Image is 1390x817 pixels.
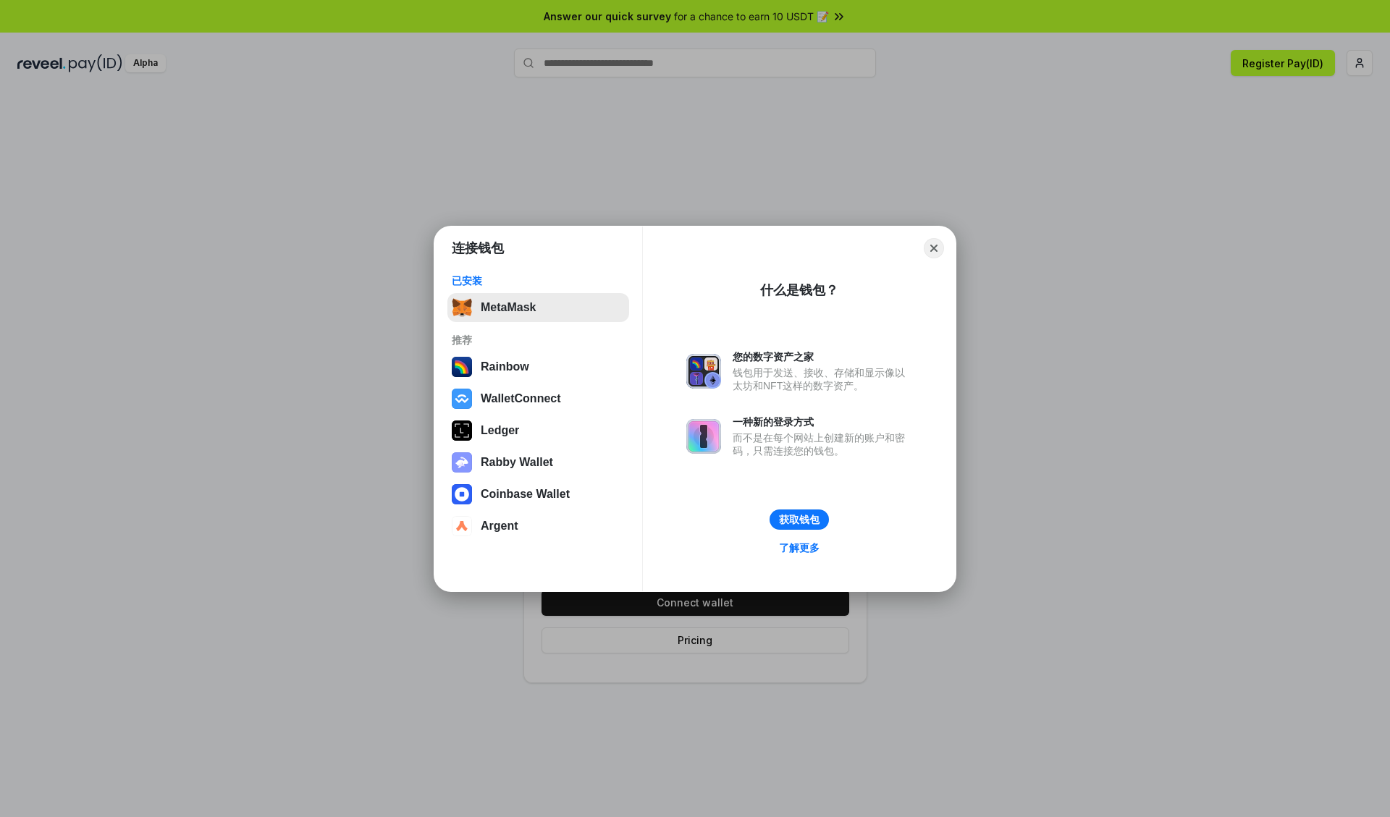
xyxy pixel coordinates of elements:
[481,456,553,469] div: Rabby Wallet
[733,350,912,363] div: 您的数字资产之家
[447,352,629,381] button: Rainbow
[452,452,472,473] img: svg+xml,%3Csvg%20xmlns%3D%22http%3A%2F%2Fwww.w3.org%2F2000%2Fsvg%22%20fill%3D%22none%22%20viewBox...
[924,238,944,258] button: Close
[481,424,519,437] div: Ledger
[447,512,629,541] button: Argent
[686,354,721,389] img: svg+xml,%3Csvg%20xmlns%3D%22http%3A%2F%2Fwww.w3.org%2F2000%2Fsvg%22%20fill%3D%22none%22%20viewBox...
[481,360,529,373] div: Rainbow
[452,389,472,409] img: svg+xml,%3Csvg%20width%3D%2228%22%20height%3D%2228%22%20viewBox%3D%220%200%2028%2028%22%20fill%3D...
[447,416,629,445] button: Ledger
[779,513,820,526] div: 获取钱包
[733,366,912,392] div: 钱包用于发送、接收、存储和显示像以太坊和NFT这样的数字资产。
[452,357,472,377] img: svg+xml,%3Csvg%20width%3D%22120%22%20height%3D%22120%22%20viewBox%3D%220%200%20120%20120%22%20fil...
[452,484,472,504] img: svg+xml,%3Csvg%20width%3D%2228%22%20height%3D%2228%22%20viewBox%3D%220%200%2028%2028%22%20fill%3D...
[733,431,912,457] div: 而不是在每个网站上创建新的账户和密码，只需连接您的钱包。
[452,420,472,441] img: svg+xml,%3Csvg%20xmlns%3D%22http%3A%2F%2Fwww.w3.org%2F2000%2Fsvg%22%20width%3D%2228%22%20height%3...
[452,274,625,287] div: 已安装
[481,520,518,533] div: Argent
[770,538,828,557] a: 了解更多
[481,488,570,501] div: Coinbase Wallet
[452,240,504,257] h1: 连接钱包
[481,301,536,314] div: MetaMask
[452,516,472,536] img: svg+xml,%3Csvg%20width%3D%2228%22%20height%3D%2228%22%20viewBox%3D%220%200%2028%2028%22%20fill%3D...
[686,419,721,454] img: svg+xml,%3Csvg%20xmlns%3D%22http%3A%2F%2Fwww.w3.org%2F2000%2Fsvg%22%20fill%3D%22none%22%20viewBox...
[447,384,629,413] button: WalletConnect
[447,293,629,322] button: MetaMask
[770,509,829,530] button: 获取钱包
[760,281,838,299] div: 什么是钱包？
[452,297,472,318] img: svg+xml,%3Csvg%20fill%3D%22none%22%20height%3D%2233%22%20viewBox%3D%220%200%2035%2033%22%20width%...
[452,334,625,347] div: 推荐
[779,541,820,554] div: 了解更多
[481,392,561,405] div: WalletConnect
[447,448,629,477] button: Rabby Wallet
[447,480,629,509] button: Coinbase Wallet
[733,415,912,428] div: 一种新的登录方式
